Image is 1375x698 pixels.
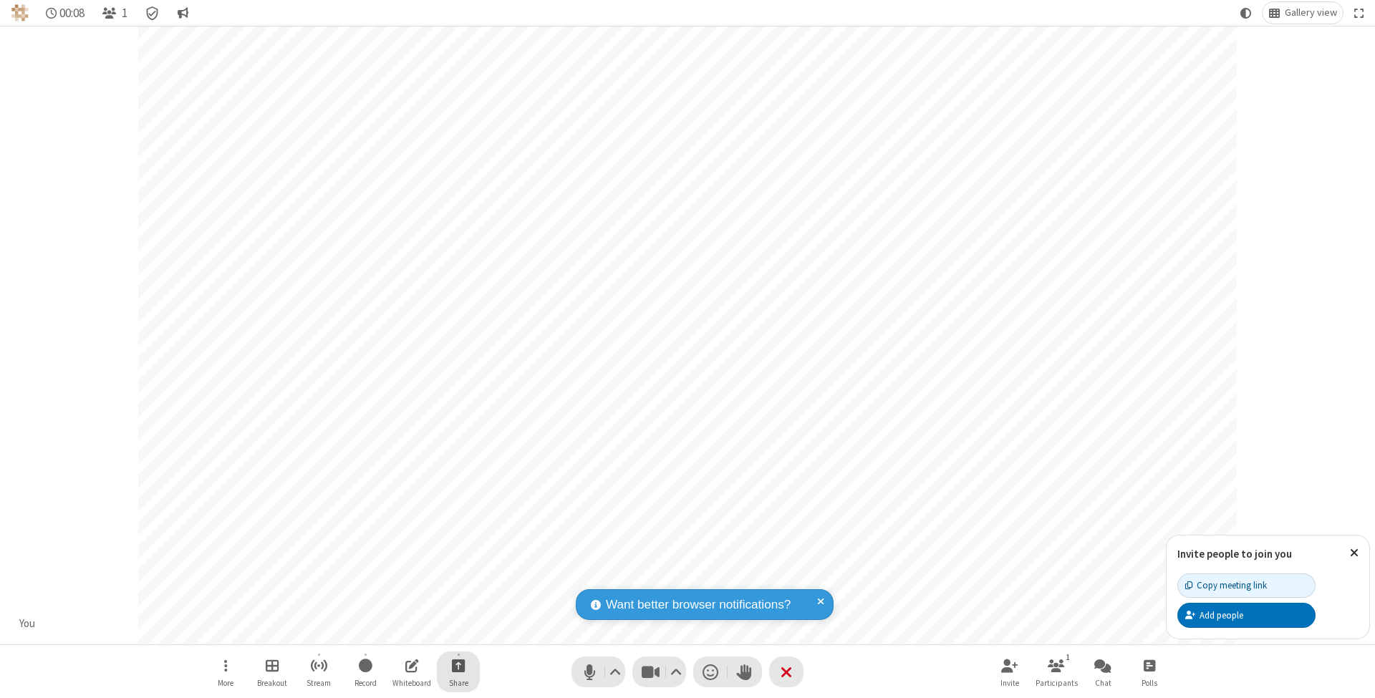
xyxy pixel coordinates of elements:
span: More [218,679,233,687]
span: Whiteboard [392,679,431,687]
button: Start sharing [437,651,480,692]
button: Fullscreen [1349,2,1370,24]
button: Open chat [1081,651,1124,692]
span: Share [449,679,468,687]
button: Manage Breakout Rooms [251,651,294,692]
button: Add people [1177,603,1316,627]
span: Invite [1000,679,1019,687]
span: 1 [122,6,127,20]
button: Using system theme [1235,2,1258,24]
button: Conversation [171,2,194,24]
button: Copy meeting link [1177,573,1316,598]
span: Gallery view [1285,7,1337,19]
div: You [14,616,41,632]
button: Change layout [1263,2,1343,24]
span: Stream [307,679,331,687]
div: Copy meeting link [1185,578,1267,592]
span: Participants [1036,679,1078,687]
span: Want better browser notifications? [606,596,791,614]
span: Polls [1142,679,1157,687]
button: Video setting [667,656,686,687]
button: Audio settings [606,656,625,687]
button: Invite participants (⌘+Shift+I) [988,651,1031,692]
button: Mute (⌘+Shift+A) [571,656,625,687]
button: Open menu [204,651,247,692]
button: Open shared whiteboard [390,651,433,692]
span: Chat [1095,679,1111,687]
label: Invite people to join you [1177,547,1292,561]
span: Record [354,679,377,687]
button: Send a reaction [693,656,728,687]
button: Close popover [1339,535,1369,571]
button: Open participant list [96,2,133,24]
span: Breakout [257,679,287,687]
div: Timer [40,2,91,24]
img: QA Selenium DO NOT DELETE OR CHANGE [11,4,29,21]
button: End or leave meeting [769,656,804,687]
div: Meeting details Encryption enabled [139,2,166,24]
button: Open poll [1128,651,1171,692]
div: 1 [1062,651,1074,664]
button: Raise hand [728,656,762,687]
button: Start streaming [297,651,340,692]
button: Stop video (⌘+Shift+V) [632,656,686,687]
span: 00:08 [59,6,85,20]
button: Start recording [344,651,387,692]
button: Open participant list [1035,651,1078,692]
